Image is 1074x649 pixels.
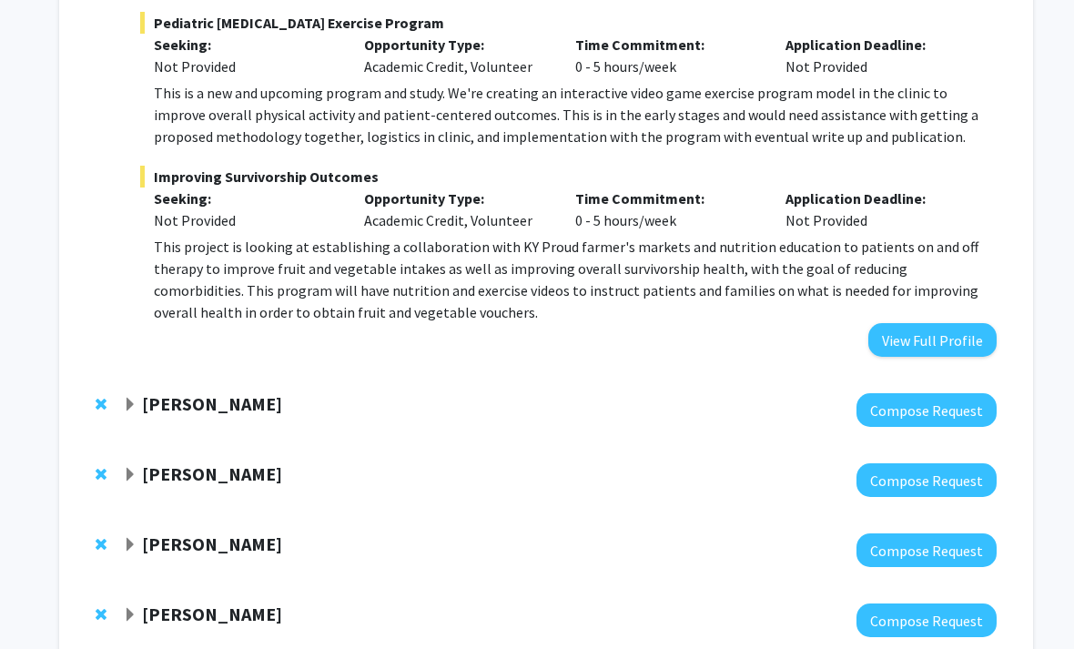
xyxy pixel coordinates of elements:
[123,399,137,413] span: Expand Kenneth Campbell Bookmark
[562,188,773,232] div: 0 - 5 hours/week
[142,533,282,556] strong: [PERSON_NAME]
[140,13,997,35] span: Pediatric [MEDICAL_DATA] Exercise Program
[868,324,997,358] button: View Full Profile
[142,463,282,486] strong: [PERSON_NAME]
[142,393,282,416] strong: [PERSON_NAME]
[856,394,997,428] button: Compose Request to Kenneth Campbell
[14,567,77,635] iframe: Chat
[142,603,282,626] strong: [PERSON_NAME]
[154,83,997,148] p: This is a new and upcoming program and study. We're creating an interactive video game exercise p...
[123,469,137,483] span: Expand Thomas Kampourakis Bookmark
[96,468,106,482] span: Remove Thomas Kampourakis from bookmarks
[350,188,562,232] div: Academic Credit, Volunteer
[96,538,106,553] span: Remove Samantha Zambuto from bookmarks
[123,539,137,553] span: Expand Samantha Zambuto Bookmark
[123,609,137,624] span: Expand Brooks Lane Bookmark
[96,608,106,623] span: Remove Brooks Lane from bookmarks
[364,188,548,210] p: Opportunity Type:
[856,604,997,638] button: Compose Request to Brooks Lane
[350,35,562,78] div: Academic Credit, Volunteer
[772,35,983,78] div: Not Provided
[154,237,997,324] p: This project is looking at establishing a collaboration with KY Proud farmer's markets and nutrit...
[154,56,338,78] div: Not Provided
[562,35,773,78] div: 0 - 5 hours/week
[575,35,759,56] p: Time Commitment:
[154,35,338,56] p: Seeking:
[140,167,997,188] span: Improving Survivorship Outcomes
[575,188,759,210] p: Time Commitment:
[364,35,548,56] p: Opportunity Type:
[856,534,997,568] button: Compose Request to Samantha Zambuto
[785,35,969,56] p: Application Deadline:
[785,188,969,210] p: Application Deadline:
[96,398,106,412] span: Remove Kenneth Campbell from bookmarks
[772,188,983,232] div: Not Provided
[154,210,338,232] div: Not Provided
[856,464,997,498] button: Compose Request to Thomas Kampourakis
[154,188,338,210] p: Seeking:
